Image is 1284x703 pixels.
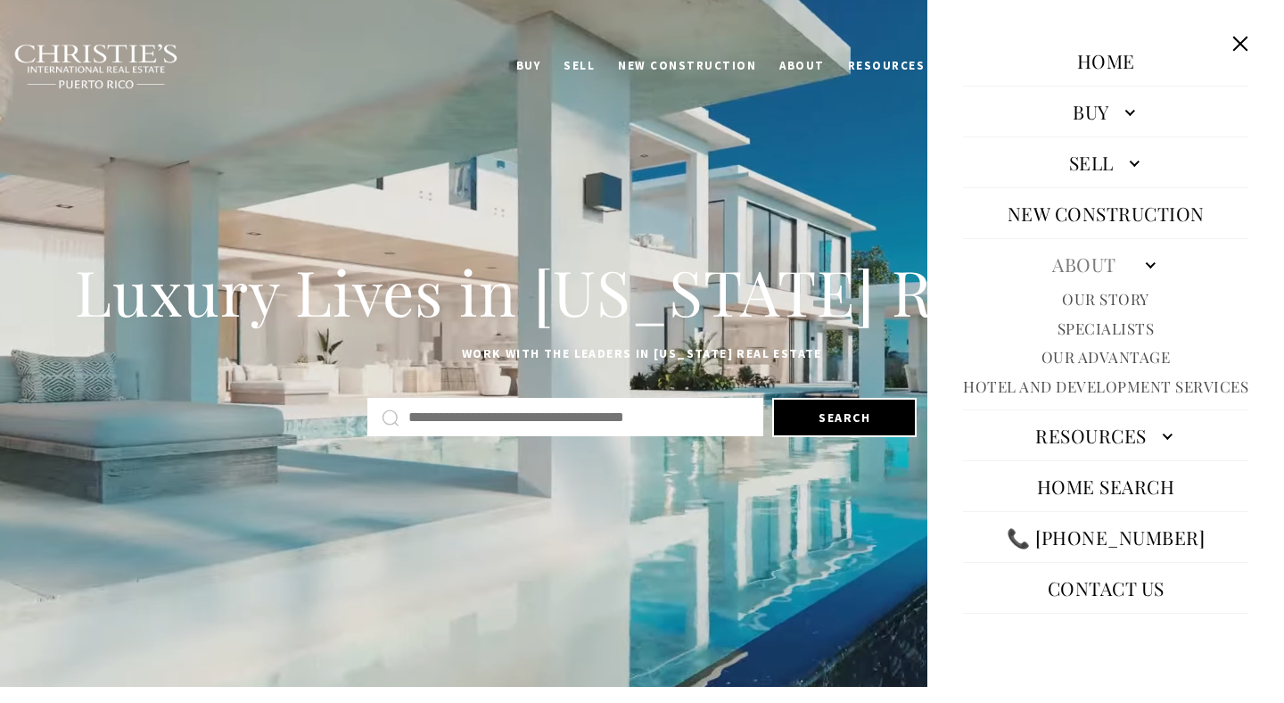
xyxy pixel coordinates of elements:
span: I agree to be contacted by [PERSON_NAME] International Real Estate PR via text, call & email. To ... [22,110,254,144]
a: New Construction [606,49,768,83]
span: New Construction [618,58,756,73]
div: Do you have questions? [19,40,258,53]
a: call 9393373000 [998,516,1214,558]
button: Close this option [1223,27,1257,61]
a: SELL [552,49,606,83]
a: BUY [505,49,553,83]
a: Buy [963,90,1248,133]
h1: Luxury Lives in [US_STATE] Real Estate [62,252,1222,331]
a: About [768,49,836,83]
span: [PHONE_NUMBER] [73,84,222,102]
a: Home Search [1028,465,1184,508]
input: Search by Address, City, or Neighborhood [408,406,749,429]
a: Specialists [1058,318,1155,339]
a: About [963,243,1248,285]
a: Home [1068,39,1144,82]
a: Hotel and Development Services [963,376,1248,397]
img: Christie's International Real Estate black text logo [13,44,179,90]
a: Our Advantage [1041,347,1171,368]
button: Search [772,398,917,437]
a: Our Story [1062,289,1149,310]
p: Work with the leaders in [US_STATE] Real Estate [62,343,1222,365]
div: Call or text [DATE], we are here to help! [19,57,258,70]
a: Resources [963,414,1248,457]
a: Resources [836,49,937,83]
a: Sell [963,141,1248,184]
a: New Construction [999,192,1214,235]
a: Contact Us [1039,567,1173,609]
